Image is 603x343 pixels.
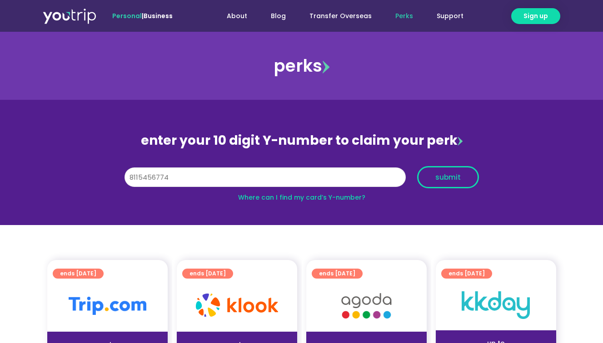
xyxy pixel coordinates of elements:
[238,193,365,202] a: Where can I find my card’s Y-number?
[112,11,142,20] span: Personal
[182,269,233,279] a: ends [DATE]
[189,269,226,279] span: ends [DATE]
[112,11,173,20] span: |
[523,11,548,21] span: Sign up
[298,8,384,24] a: Transfer Overseas
[120,129,483,152] div: enter your 10 digit Y-number to claim your perk
[60,269,96,279] span: ends [DATE]
[511,8,560,24] a: Sign up
[319,269,355,279] span: ends [DATE]
[417,166,479,188] button: submit
[449,269,485,279] span: ends [DATE]
[197,8,475,24] nav: Menu
[384,8,425,24] a: Perks
[53,269,104,279] a: ends [DATE]
[435,174,461,181] span: submit
[215,8,259,24] a: About
[144,11,173,20] a: Business
[425,8,475,24] a: Support
[441,269,492,279] a: ends [DATE]
[125,167,406,187] input: 10 digit Y-number (e.g. 8123456789)
[259,8,298,24] a: Blog
[312,269,363,279] a: ends [DATE]
[125,166,479,195] form: Y Number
